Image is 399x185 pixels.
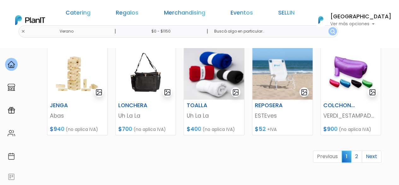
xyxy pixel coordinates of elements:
img: calendar-87d922413cdce8b2cf7b7f5f62616a5cf9e4887200fb71536465627b3292af00.svg [8,152,15,160]
img: PlanIt Logo [15,15,45,25]
img: search_button-432b6d5273f82d61273b3651a40e1bd1b912527efae98b1b7a1b2c0702e16a8d.svg [330,29,335,34]
span: (no aplica IVA) [66,126,98,133]
span: $940 [50,125,64,133]
h6: JENGA [46,102,88,109]
h6: LONCHERA [114,102,156,109]
img: gallery-light [164,89,171,96]
img: marketplace-4ceaa7011d94191e9ded77b95e3339b90024bf715f7c57f8cf31f2d8c509eaba.svg [8,83,15,91]
img: home-e721727adea9d79c4d83392d1f703f7f8bce08238fde08b1acbfd93340b81755.svg [8,61,15,68]
img: thumb_Dise%C3%B1o_sin_t%C3%ADtulo_-_2024-11-25T122131.197.png [116,44,176,100]
a: Merchandising [164,10,205,18]
img: gallery-light [301,89,308,96]
span: (no aplica IVA) [202,126,235,133]
span: $52 [255,125,266,133]
img: feedback-78b5a0c8f98aac82b08bfc38622c3050aee476f2c9584af64705fc4e61158814.svg [8,173,15,181]
h6: [GEOGRAPHIC_DATA] [330,14,391,20]
img: PlanIt Logo [314,13,328,27]
img: thumb_Captura_de_pantalla_2025-08-04_093739.png [252,44,313,100]
a: SELLIN [278,10,295,18]
span: $400 [186,125,201,133]
a: gallery-light COLCHONETA VERDI_ESTAMPADOS $900 (no aplica IVA) [320,44,381,135]
a: Catering [66,10,91,18]
img: close-6986928ebcb1d6c9903e3b54e860dbc4d054630f23adef3a32610726dff6a82b.svg [21,29,25,34]
p: | [206,28,208,35]
span: +IVA [267,126,277,133]
img: campaigns-02234683943229c281be62815700db0a1741e53638e28bf9629b52c665b00959.svg [8,107,15,114]
h6: TOALLA [183,102,224,109]
a: Eventos [231,10,253,18]
p: ESTEves [255,112,310,120]
p: | [114,28,116,35]
div: ¿Necesitás ayuda? [32,6,91,18]
h6: REPOSERA [251,102,293,109]
a: 2 [351,151,362,163]
p: VERDI_ESTAMPADOS [323,112,378,120]
img: gallery-light [232,89,239,96]
img: thumb_2000___2000-Photoroom__4_.jpg [321,44,381,100]
img: gallery-light [95,89,103,96]
img: gallery-light [369,89,376,96]
img: thumb_Captura_de_pantalla_2023-09-20_164420.jpg [47,44,108,100]
span: (no aplica IVA) [133,126,166,133]
a: Next [362,151,381,163]
a: gallery-light TOALLA Uh La La $400 (no aplica IVA) [184,44,244,135]
p: Uh La La [186,112,242,120]
span: (no aplica IVA) [339,126,371,133]
a: gallery-light REPOSERA ESTEves $52 +IVA [252,44,313,135]
img: thumb_Captura_de_pantalla_2025-06-27_163005.png [184,44,244,100]
p: Uh La La [118,112,173,120]
span: $700 [118,125,132,133]
img: people-662611757002400ad9ed0e3c099ab2801c6687ba6c219adb57efc949bc21e19d.svg [8,129,15,137]
a: gallery-light JENGA Abas $940 (no aplica IVA) [47,44,108,135]
a: gallery-light LONCHERA Uh La La $700 (no aplica IVA) [115,44,176,135]
a: Regalos [116,10,138,18]
p: Abas [50,112,105,120]
input: Buscá algo en particular.. [209,25,338,38]
button: PlanIt Logo [GEOGRAPHIC_DATA] Ver más opciones [310,12,391,28]
span: $900 [323,125,337,133]
p: Ver más opciones [330,22,391,26]
h6: COLCHONETA [320,102,361,109]
span: 1 [342,151,351,162]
